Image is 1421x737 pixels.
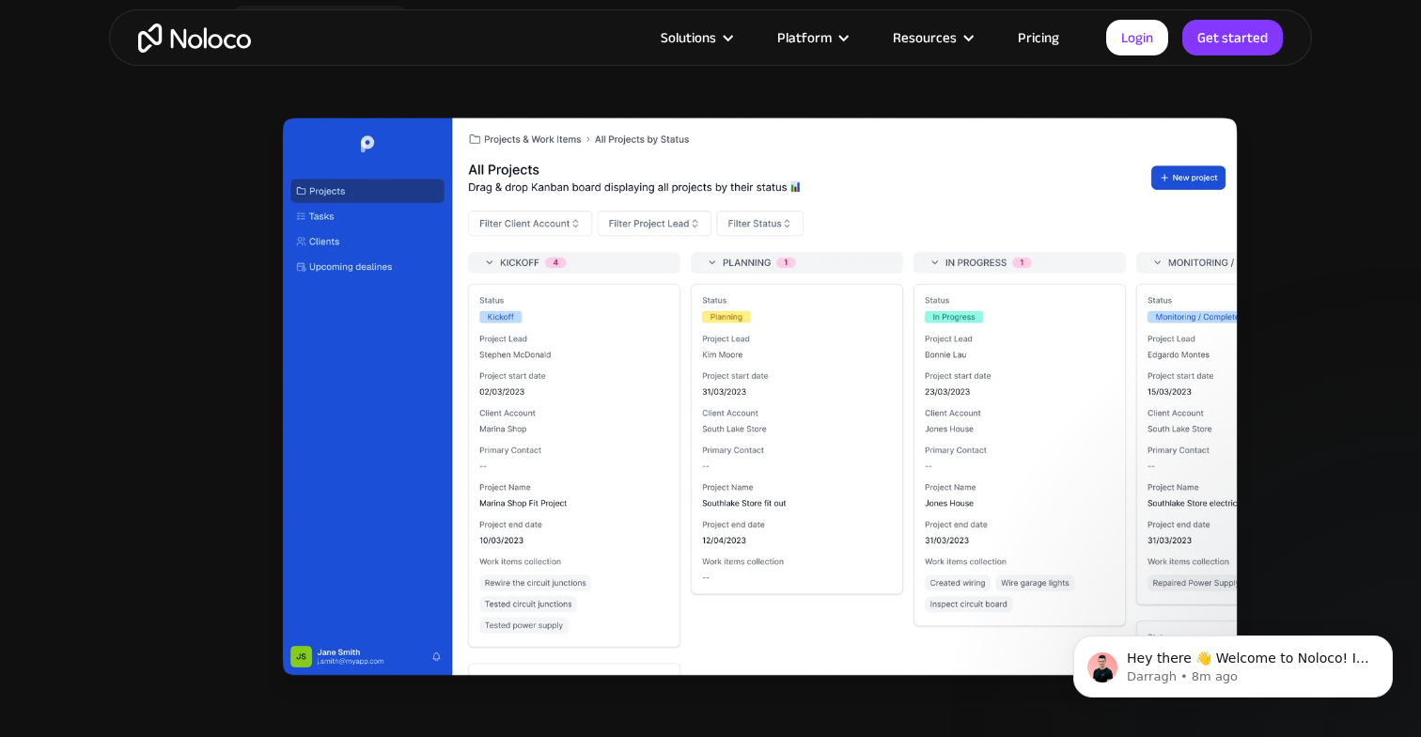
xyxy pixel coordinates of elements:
[893,25,957,50] div: Resources
[777,25,832,50] div: Platform
[1045,596,1421,728] iframe: Intercom notifications message
[661,25,716,50] div: Solutions
[138,24,251,53] a: home
[1106,20,1168,55] a: Login
[637,25,754,50] div: Solutions
[994,25,1083,50] a: Pricing
[754,25,869,50] div: Platform
[869,25,994,50] div: Resources
[1182,20,1283,55] a: Get started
